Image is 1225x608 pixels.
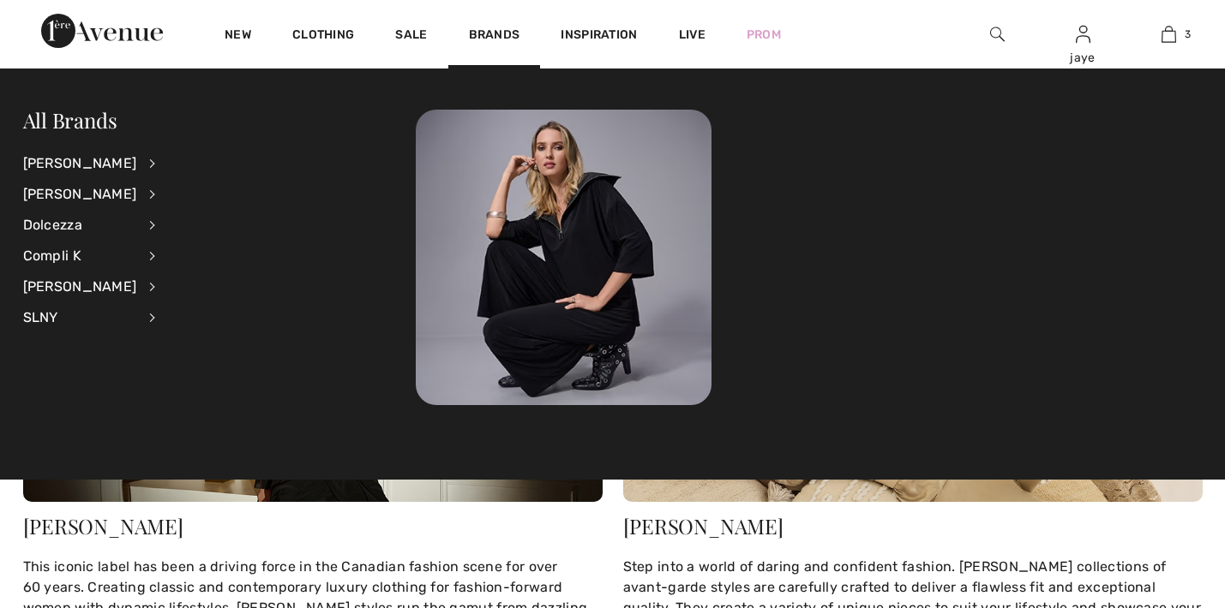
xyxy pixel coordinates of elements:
div: [PERSON_NAME] [23,148,137,179]
a: Sale [395,27,427,45]
img: 1ère Avenue [41,14,163,48]
a: 3 [1126,24,1210,45]
a: Sign In [1076,26,1090,42]
span: Inspiration [561,27,637,45]
a: Prom [747,26,781,44]
div: Compli K [23,241,137,271]
span: 3 [1185,27,1191,42]
img: 250825112723_baf80837c6fd5.jpg [416,110,712,405]
a: New [225,27,251,45]
a: All Brands [23,106,117,134]
img: search the website [990,24,1005,45]
div: Dolcezza [23,210,137,241]
div: [PERSON_NAME] [623,516,1203,536]
a: Clothing [292,27,354,45]
div: [PERSON_NAME] [23,179,137,210]
a: Live [679,26,706,44]
div: [PERSON_NAME] [23,271,137,302]
img: My Info [1076,24,1090,45]
a: Brands [469,27,520,45]
div: SLNY [23,302,137,333]
div: [PERSON_NAME] [23,516,603,536]
img: My Bag [1162,24,1176,45]
div: jaye [1041,49,1125,67]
